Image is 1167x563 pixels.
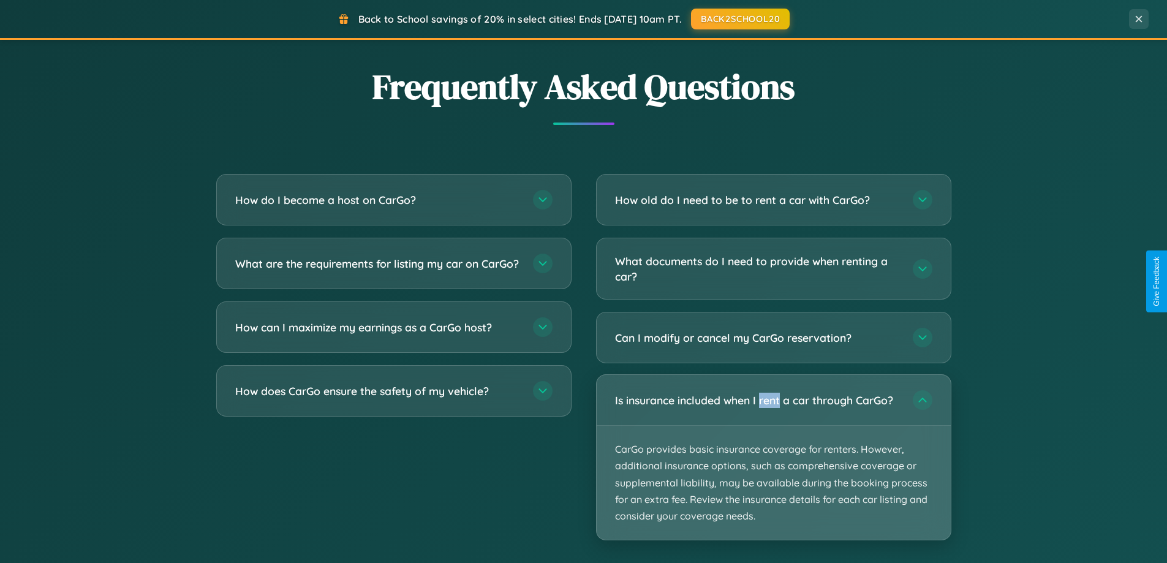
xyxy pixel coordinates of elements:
h3: How do I become a host on CarGo? [235,192,521,208]
h3: What documents do I need to provide when renting a car? [615,254,901,284]
button: BACK2SCHOOL20 [691,9,790,29]
div: Give Feedback [1152,257,1161,306]
h3: Is insurance included when I rent a car through CarGo? [615,393,901,408]
h3: How does CarGo ensure the safety of my vehicle? [235,384,521,399]
h3: Can I modify or cancel my CarGo reservation? [615,330,901,346]
p: CarGo provides basic insurance coverage for renters. However, additional insurance options, such ... [597,426,951,540]
h3: How can I maximize my earnings as a CarGo host? [235,320,521,335]
span: Back to School savings of 20% in select cities! Ends [DATE] 10am PT. [358,13,682,25]
h3: What are the requirements for listing my car on CarGo? [235,256,521,271]
h2: Frequently Asked Questions [216,63,951,110]
h3: How old do I need to be to rent a car with CarGo? [615,192,901,208]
